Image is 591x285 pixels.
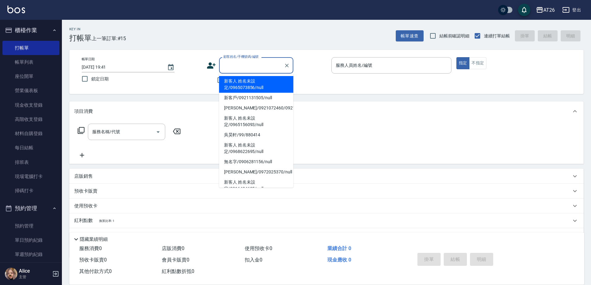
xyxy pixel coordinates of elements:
li: 新客人 姓名未設定/0968622695/null [219,140,293,157]
a: 排班表 [2,155,59,169]
div: 店販銷售 [69,169,584,184]
img: Person [5,268,17,280]
p: 項目消費 [74,108,93,115]
span: 結帳前確認明細 [439,33,470,39]
p: 紅利點數 [74,217,114,224]
h2: Key In [69,27,92,31]
span: 使用預收卡 0 [245,245,272,251]
a: 打帳單 [2,41,59,55]
a: 預約管理 [2,219,59,233]
span: 其他付款方式 0 [79,268,112,274]
a: 高階收支登錄 [2,112,59,126]
div: 使用預收卡 [69,198,584,213]
span: 預收卡販賣 0 [79,257,107,263]
span: 扣入金 0 [245,257,262,263]
h5: Alice [19,268,50,274]
span: 鎖定日期 [91,76,109,82]
li: 新客人 姓名未設定/0965156093/null [219,113,293,130]
a: 營業儀表板 [2,83,59,98]
a: 每日結帳 [2,141,59,155]
button: 帳單速查 [396,30,424,42]
span: 紅利點數折抵 0 [162,268,194,274]
a: 單日預約紀錄 [2,233,59,247]
div: 紅利點數換算比率: 1 [69,213,584,228]
button: 不指定 [469,57,486,69]
a: 單週預約紀錄 [2,247,59,262]
h3: 打帳單 [69,34,92,42]
div: 其他付款方式 [69,228,584,243]
button: save [518,4,530,16]
p: 主管 [19,274,50,280]
li: 新客人 姓名未設定/0916484605/null [219,177,293,194]
p: 預收卡販賣 [74,188,97,194]
div: AT26 [543,6,555,14]
li: 新客人 姓名未設定/0965073856/null [219,76,293,93]
p: 店販銷售 [74,173,93,180]
button: 櫃檯作業 [2,22,59,38]
li: [PERSON_NAME]/0972025370/null [219,167,293,177]
a: 現場電腦打卡 [2,169,59,184]
a: 座位開單 [2,69,59,83]
span: 服務消費 0 [79,245,102,251]
input: YYYY/MM/DD hh:mm [82,62,161,72]
span: 上一筆訂單:#15 [92,35,126,42]
button: Open [153,127,163,137]
span: 換算比率: 1 [99,219,114,223]
div: 項目消費 [69,101,584,121]
a: 現金收支登錄 [2,98,59,112]
a: 帳單列表 [2,55,59,69]
span: 業績合計 0 [327,245,351,251]
button: AT26 [533,4,557,16]
li: 吳昊軒/99/880414 [219,130,293,140]
a: 掃碼打卡 [2,184,59,198]
button: Clear [283,61,291,70]
label: 帳單日期 [82,57,95,62]
label: 顧客姓名/手機號碼/編號 [223,54,259,59]
img: Logo [7,6,25,13]
button: 登出 [560,4,584,16]
span: 現金應收 0 [327,257,351,263]
a: 材料自購登錄 [2,126,59,141]
li: [PERSON_NAME]/0921072460/0921072460 [219,103,293,113]
p: 使用預收卡 [74,203,97,209]
span: 店販消費 0 [162,245,184,251]
div: 預收卡販賣 [69,184,584,198]
li: 新客戶/0921131505/null [219,93,293,103]
li: 無名字/0906281156/null [219,157,293,167]
p: 隱藏業績明細 [80,236,108,243]
button: 指定 [456,57,470,69]
button: Choose date, selected date is 2025-09-10 [163,60,178,75]
button: 預約管理 [2,200,59,216]
span: 連續打單結帳 [484,33,510,39]
span: 會員卡販賣 0 [162,257,189,263]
